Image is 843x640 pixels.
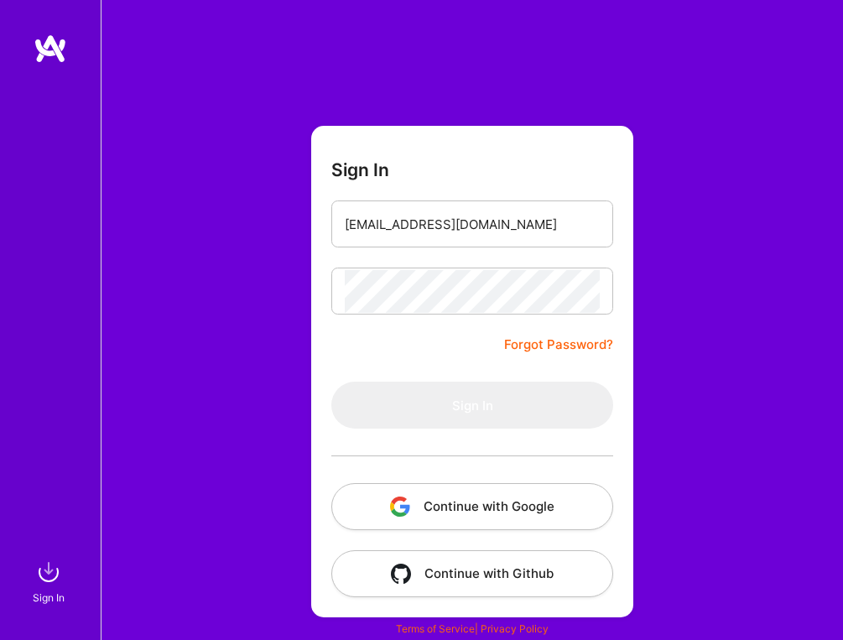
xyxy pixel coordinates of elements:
button: Continue with Google [331,483,613,530]
img: icon [391,564,411,584]
a: Forgot Password? [504,335,613,355]
img: sign in [32,555,65,589]
img: logo [34,34,67,64]
a: Privacy Policy [481,622,549,635]
h3: Sign In [331,159,389,180]
span: | [396,622,549,635]
a: sign inSign In [35,555,65,606]
div: © 2025 ATeams Inc., All rights reserved. [101,590,843,632]
img: icon [390,497,410,517]
input: Email... [345,203,600,246]
button: Sign In [331,382,613,429]
button: Continue with Github [331,550,613,597]
a: Terms of Service [396,622,475,635]
div: Sign In [33,589,65,606]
